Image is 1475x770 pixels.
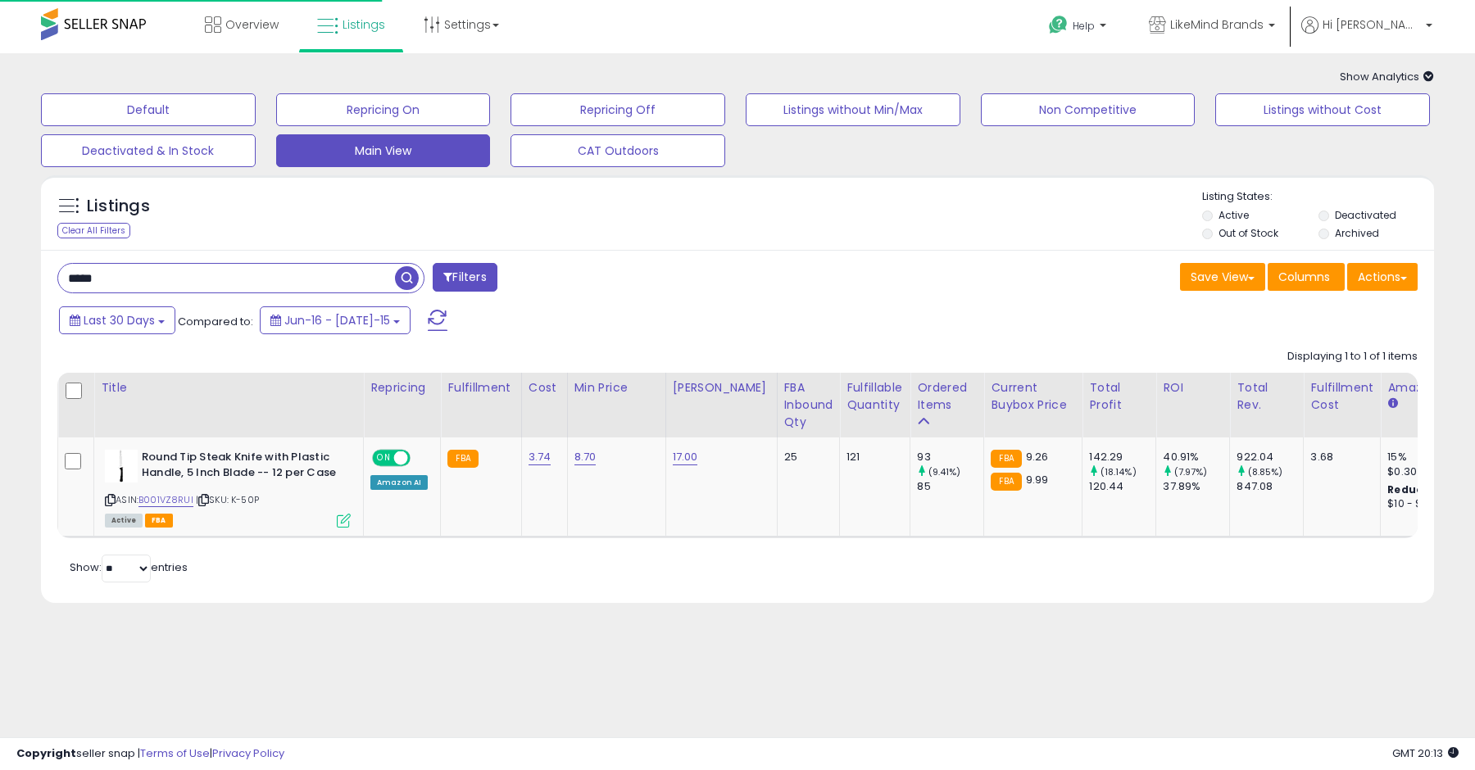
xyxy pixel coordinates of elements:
span: 9.99 [1026,472,1049,487]
div: Fulfillable Quantity [846,379,903,414]
div: 121 [846,450,897,464]
span: FBA [145,514,173,528]
div: [PERSON_NAME] [673,379,770,396]
small: Amazon Fees. [1387,396,1397,411]
span: LikeMind Brands [1170,16,1264,33]
a: Hi [PERSON_NAME] [1301,16,1432,53]
a: 3.74 [529,449,551,465]
div: 847.08 [1237,479,1303,494]
small: (8.85%) [1248,465,1283,478]
label: Out of Stock [1219,226,1278,240]
button: Filters [433,263,497,292]
div: Title [101,379,356,396]
span: Jun-16 - [DATE]-15 [284,312,390,328]
a: 17.00 [673,449,698,465]
div: 142.29 [1089,450,1155,464]
a: 8.70 [574,449,597,465]
div: Repricing [370,379,433,396]
small: (9.41%) [928,465,961,478]
span: ON [374,451,394,465]
div: ROI [1163,379,1223,396]
span: Show Analytics [1340,69,1434,84]
label: Active [1219,208,1249,222]
div: FBA inbound Qty [784,379,833,431]
button: Columns [1268,263,1345,291]
span: Help [1073,19,1095,33]
div: Fulfillment Cost [1310,379,1373,414]
div: Clear All Filters [57,223,130,238]
span: Listings [343,16,385,33]
a: B001VZ8RUI [138,493,193,507]
button: Non Competitive [981,93,1196,126]
small: (7.97%) [1174,465,1208,478]
button: CAT Outdoors [511,134,725,167]
button: Actions [1347,263,1418,291]
div: Min Price [574,379,659,396]
div: 922.04 [1237,450,1303,464]
span: OFF [408,451,434,465]
button: Jun-16 - [DATE]-15 [260,306,411,334]
button: Listings without Min/Max [746,93,960,126]
b: Round Tip Steak Knife with Plastic Handle, 5 Inch Blade -- 12 per Case [142,450,341,484]
div: 40.91% [1163,450,1229,464]
button: Save View [1180,263,1265,291]
div: Ordered Items [917,379,977,414]
label: Archived [1335,226,1379,240]
span: Last 30 Days [84,312,155,328]
small: FBA [991,473,1021,491]
div: 3.68 [1310,450,1368,464]
div: 37.89% [1163,479,1229,494]
div: 93 [917,450,983,464]
h5: Listings [87,195,150,218]
button: Repricing Off [511,93,725,126]
button: Last 30 Days [59,306,175,334]
span: Show: entries [70,559,188,575]
button: Main View [276,134,491,167]
span: 9.26 [1026,449,1049,464]
button: Deactivated & In Stock [41,134,256,167]
small: FBA [447,450,478,468]
div: Cost [529,379,560,396]
span: Compared to: [178,314,253,329]
button: Listings without Cost [1215,93,1430,126]
a: Help [1036,2,1123,53]
button: Default [41,93,256,126]
div: Fulfillment [447,379,514,396]
div: Amazon AI [370,475,428,490]
img: 31bWiaf9bCL._SL40_.jpg [105,450,138,482]
small: (18.14%) [1101,465,1137,478]
span: | SKU: K-50P [196,493,259,506]
div: Total Rev. [1237,379,1296,414]
div: 25 [784,450,828,464]
small: FBA [991,450,1021,468]
i: Get Help [1048,15,1069,35]
span: Columns [1278,269,1330,285]
span: Hi [PERSON_NAME] [1323,16,1421,33]
span: Overview [225,16,279,33]
div: Displaying 1 to 1 of 1 items [1287,349,1418,365]
div: 120.44 [1089,479,1155,494]
span: All listings currently available for purchase on Amazon [105,514,143,528]
p: Listing States: [1202,189,1433,205]
div: ASIN: [105,450,351,526]
button: Repricing On [276,93,491,126]
div: 85 [917,479,983,494]
div: Current Buybox Price [991,379,1075,414]
label: Deactivated [1335,208,1396,222]
div: Total Profit [1089,379,1149,414]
